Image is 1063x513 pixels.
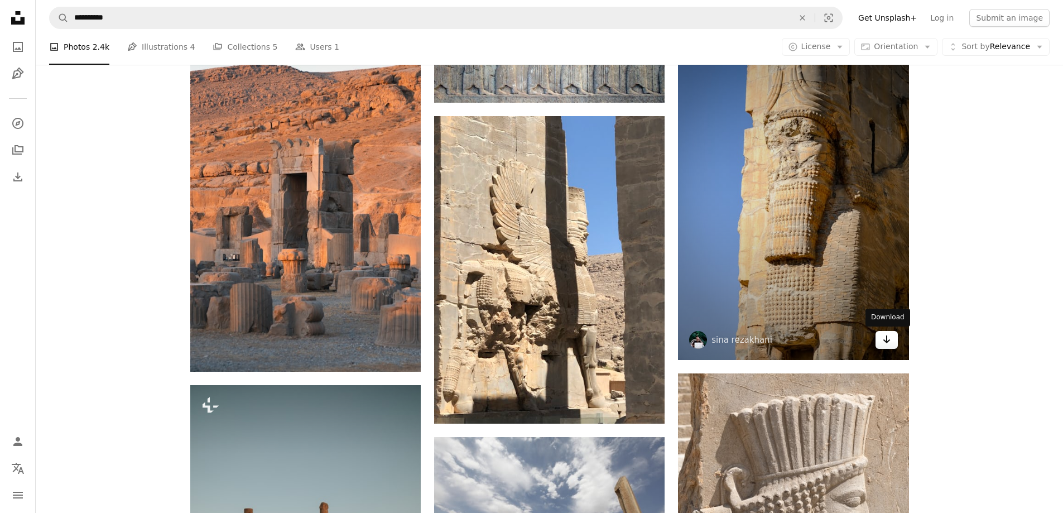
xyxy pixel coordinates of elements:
a: Illustrations 4 [127,29,195,65]
a: a statue of a man riding a horse in front of a building [434,265,665,275]
button: Orientation [854,38,937,56]
form: Find visuals sitewide [49,7,843,29]
span: 5 [272,41,277,53]
a: Log in / Sign up [7,430,29,453]
span: 1 [334,41,339,53]
img: a statue of a man riding a horse in front of a building [434,116,665,424]
span: 4 [190,41,195,53]
a: Illustrations [7,63,29,85]
a: Photos [7,36,29,58]
button: Submit an image [969,9,1050,27]
button: Sort byRelevance [942,38,1050,56]
span: Orientation [874,42,918,51]
a: Download History [7,166,29,188]
button: Visual search [815,7,842,28]
button: Language [7,457,29,480]
a: a stone structure in the middle of a desert [190,194,421,204]
a: Collections [7,139,29,161]
span: Sort by [961,42,989,51]
span: License [801,42,831,51]
span: Relevance [961,41,1030,52]
img: a stone structure in the middle of a desert [190,26,421,372]
a: Collections 5 [213,29,277,65]
div: Download [865,309,910,327]
a: sina rezakhani [711,334,772,346]
a: Explore [7,112,29,135]
a: Users 1 [295,29,339,65]
button: Search Unsplash [50,7,69,28]
button: License [782,38,850,56]
a: Get Unsplash+ [852,9,923,27]
a: Download [876,331,898,349]
a: An ancient statue of a man with a beard [678,182,908,192]
img: An ancient statue of a man with a beard [678,14,908,360]
a: Log in [923,9,960,27]
button: Menu [7,484,29,506]
a: Home — Unsplash [7,7,29,31]
button: Clear [790,7,815,28]
img: Go to sina rezakhani's profile [689,331,707,349]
